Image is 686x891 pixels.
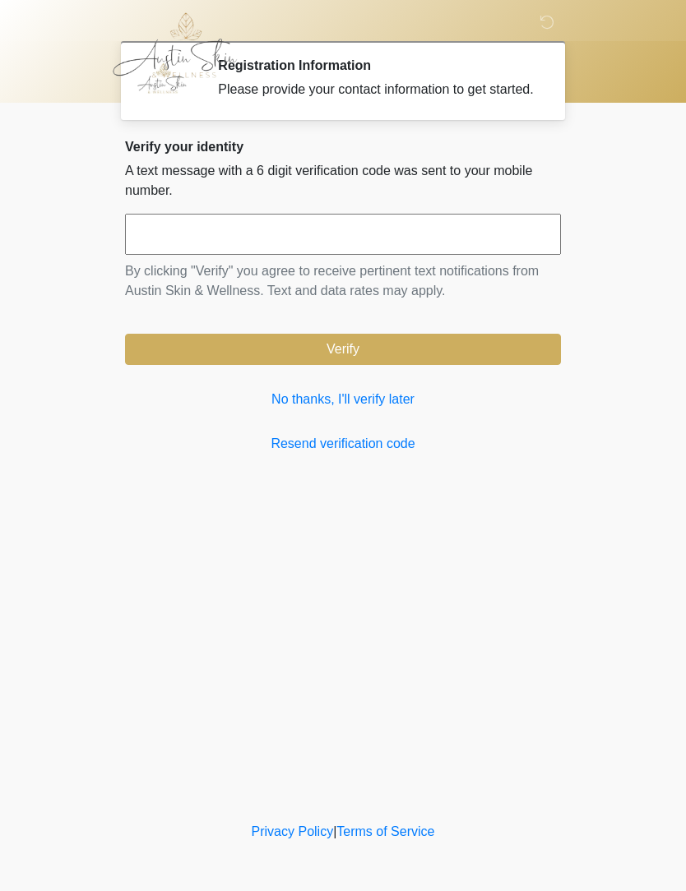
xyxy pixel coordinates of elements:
img: Austin Skin & Wellness Logo [109,12,254,78]
a: | [333,824,336,838]
p: By clicking "Verify" you agree to receive pertinent text notifications from Austin Skin & Wellnes... [125,261,561,301]
a: No thanks, I'll verify later [125,390,561,409]
h2: Verify your identity [125,139,561,155]
p: A text message with a 6 digit verification code was sent to your mobile number. [125,161,561,201]
a: Privacy Policy [252,824,334,838]
a: Terms of Service [336,824,434,838]
button: Verify [125,334,561,365]
a: Resend verification code [125,434,561,454]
